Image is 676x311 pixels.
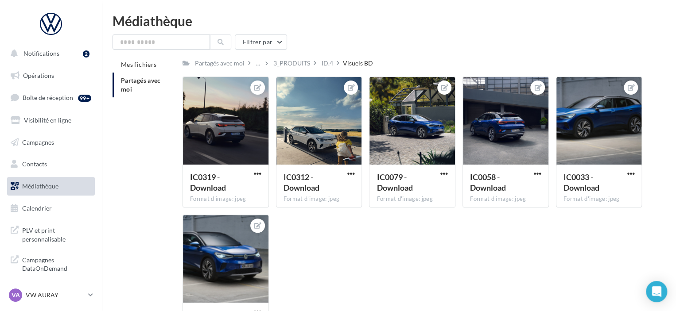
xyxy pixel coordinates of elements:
[78,95,91,102] div: 99+
[273,59,310,68] div: 3_PRODUITS
[377,172,412,192] span: IC0079 - Download
[195,59,245,68] div: Partagés avec moi
[254,57,262,69] div: ...
[23,50,59,57] span: Notifications
[5,177,97,196] a: Médiathèque
[5,44,93,63] button: Notifications 2
[284,195,355,203] div: Format d'image: jpeg
[470,172,506,192] span: IC0058 - Download
[563,195,635,203] div: Format d'image: jpeg
[190,172,226,192] span: IC0319 - Download
[322,59,333,68] div: ID.4
[23,94,73,101] span: Boîte de réception
[343,59,373,68] div: Visuels BD
[22,182,58,190] span: Médiathèque
[5,199,97,218] a: Calendrier
[22,160,47,168] span: Contacts
[646,281,667,302] div: Open Intercom Messenger
[22,254,91,273] span: Campagnes DataOnDemand
[22,138,54,146] span: Campagnes
[24,116,71,124] span: Visibilité en ligne
[190,195,261,203] div: Format d'image: jpeg
[22,204,52,212] span: Calendrier
[5,155,97,173] a: Contacts
[22,224,91,243] span: PLV et print personnalisable
[5,250,97,276] a: Campagnes DataOnDemand
[5,66,97,85] a: Opérations
[377,195,448,203] div: Format d'image: jpeg
[5,111,97,130] a: Visibilité en ligne
[121,77,161,93] span: Partagés avec moi
[121,61,156,68] span: Mes fichiers
[83,50,89,58] div: 2
[563,172,599,192] span: IC0033 - Download
[5,221,97,247] a: PLV et print personnalisable
[23,72,54,79] span: Opérations
[5,133,97,152] a: Campagnes
[5,88,97,107] a: Boîte de réception99+
[26,291,85,299] p: VW AURAY
[470,195,541,203] div: Format d'image: jpeg
[113,14,665,27] div: Médiathèque
[7,287,95,303] a: VA VW AURAY
[235,35,287,50] button: Filtrer par
[284,172,319,192] span: IC0312 - Download
[12,291,20,299] span: VA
